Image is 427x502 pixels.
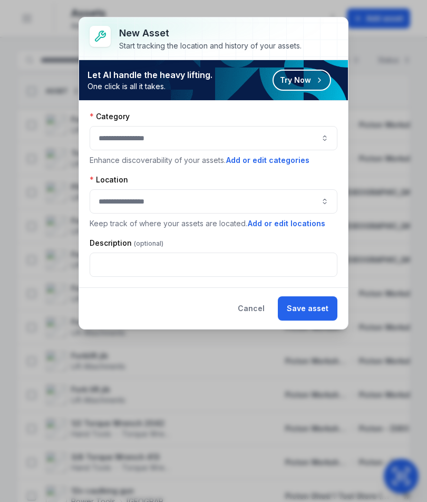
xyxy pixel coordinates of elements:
[119,41,302,51] div: Start tracking the location and history of your assets.
[90,238,163,248] label: Description
[278,296,337,321] button: Save asset
[88,69,212,81] strong: Let AI handle the heavy lifting.
[90,218,337,229] p: Keep track of where your assets are located.
[90,155,337,166] p: Enhance discoverability of your assets.
[90,111,130,122] label: Category
[90,175,128,185] label: Location
[88,81,212,92] span: One click is all it takes.
[273,70,331,91] button: Try Now
[247,218,326,229] button: Add or edit locations
[119,26,302,41] h3: New asset
[229,296,274,321] button: Cancel
[226,155,310,166] button: Add or edit categories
